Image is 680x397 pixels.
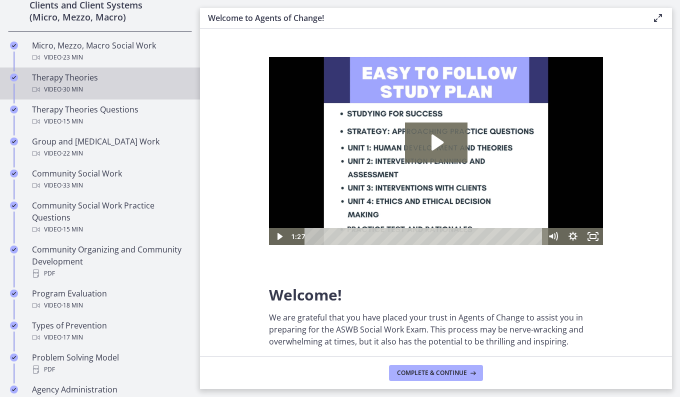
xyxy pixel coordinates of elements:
[10,137,18,145] i: Completed
[10,321,18,329] i: Completed
[61,147,83,159] span: · 22 min
[61,51,83,63] span: · 23 min
[32,351,188,375] div: Problem Solving Model
[10,201,18,209] i: Completed
[61,299,83,311] span: · 18 min
[32,39,188,63] div: Micro, Mezzo, Macro Social Work
[389,365,483,381] button: Complete & continue
[10,289,18,297] i: Completed
[32,319,188,343] div: Types of Prevention
[208,12,636,24] h3: Welcome to Agents of Change!
[32,103,188,127] div: Therapy Theories Questions
[32,287,188,311] div: Program Evaluation
[32,199,188,235] div: Community Social Work Practice Questions
[10,41,18,49] i: Completed
[61,115,83,127] span: · 15 min
[32,147,188,159] div: Video
[136,65,198,105] button: Play Video: c1o6hcmjueu5qasqsu00.mp4
[10,245,18,253] i: Completed
[397,369,467,377] span: Complete & continue
[294,171,314,188] button: Show settings menu
[43,171,269,188] div: Playbar
[61,83,83,95] span: · 30 min
[10,73,18,81] i: Completed
[61,179,83,191] span: · 33 min
[32,267,188,279] div: PDF
[32,167,188,191] div: Community Social Work
[61,331,83,343] span: · 17 min
[10,105,18,113] i: Completed
[32,299,188,311] div: Video
[10,169,18,177] i: Completed
[61,223,83,235] span: · 15 min
[32,135,188,159] div: Group and [MEDICAL_DATA] Work
[10,353,18,361] i: Completed
[32,331,188,343] div: Video
[269,284,342,305] span: Welcome!
[32,115,188,127] div: Video
[269,311,603,347] p: We are grateful that you have placed your trust in Agents of Change to assist you in preparing fo...
[32,71,188,95] div: Therapy Theories
[269,355,603,379] p: We want to congratulate you on starting a new chapter of your life by applauding your decision to...
[32,243,188,279] div: Community Organizing and Community Development
[32,363,188,375] div: PDF
[32,179,188,191] div: Video
[32,223,188,235] div: Video
[10,385,18,393] i: Completed
[314,171,334,188] button: Fullscreen
[32,51,188,63] div: Video
[274,171,294,188] button: Mute
[32,83,188,95] div: Video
